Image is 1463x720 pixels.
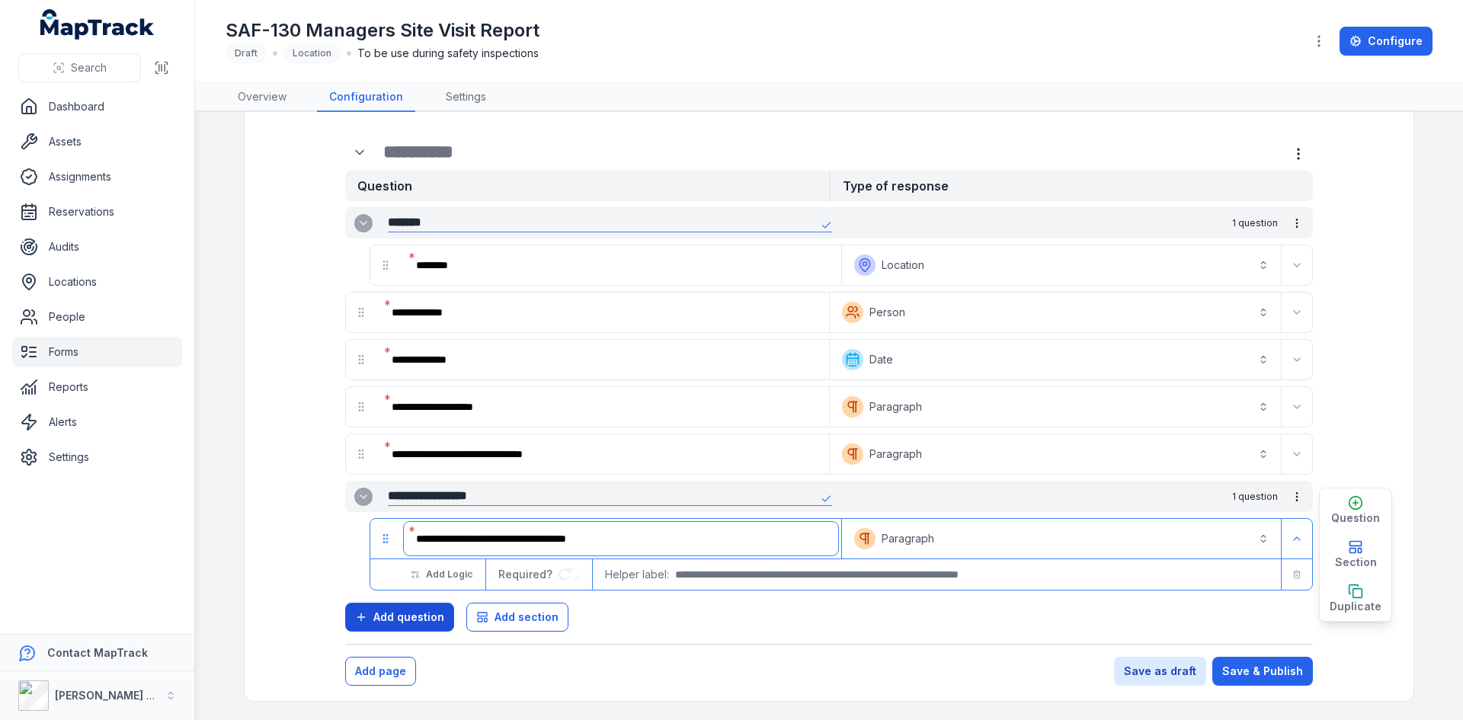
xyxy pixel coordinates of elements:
a: Settings [12,442,182,472]
input: :r223:-form-item-label [559,568,580,581]
a: Configuration [317,83,415,112]
button: Add question [345,603,454,632]
button: Paragraph [833,437,1278,471]
button: Expand [1285,442,1309,466]
div: drag [370,523,401,554]
div: :r1um:-form-item-label [379,296,826,329]
button: Date [833,343,1278,376]
span: Add Logic [426,568,472,581]
svg: drag [355,354,367,366]
h1: SAF-130 Managers Site Visit Report [226,18,539,43]
strong: Contact MapTrack [47,646,148,659]
button: Expand [1285,253,1309,277]
a: Forms [12,337,182,367]
span: To be use during safety inspections [357,46,539,61]
button: Expand [1285,526,1309,551]
button: Expand [354,488,373,506]
div: drag [370,250,401,280]
a: MapTrack [40,9,155,40]
a: People [12,302,182,332]
button: Add Logic [401,562,482,587]
button: Expand [1285,347,1309,372]
button: more-detail [1284,210,1310,236]
button: Person [833,296,1278,329]
button: Save & Publish [1212,657,1313,686]
button: Paragraph [833,390,1278,424]
a: Settings [434,83,498,112]
button: Paragraph [845,522,1278,555]
a: Assignments [12,162,182,192]
span: Required? [498,568,559,581]
strong: Type of response [829,171,1313,201]
svg: drag [379,533,392,545]
span: 1 question [1232,491,1278,503]
div: :r208:-form-item-label [379,390,826,424]
div: drag [346,439,376,469]
svg: drag [355,401,367,413]
button: Expand [345,138,374,167]
div: drag [346,297,376,328]
span: Section [1335,555,1377,570]
button: Save as draft [1114,657,1206,686]
span: Question [1331,510,1380,526]
button: Expand [1285,300,1309,325]
button: Section [1320,533,1391,577]
div: Draft [226,43,267,64]
span: Duplicate [1330,599,1381,614]
button: Expand [1285,395,1309,419]
div: Location [283,43,341,64]
strong: [PERSON_NAME] Group [55,689,180,702]
button: Add section [466,603,568,632]
button: Duplicate [1320,577,1391,621]
a: Reservations [12,197,182,227]
span: 1 question [1232,217,1278,229]
a: Configure [1340,27,1433,56]
svg: drag [355,306,367,318]
button: more-detail [1284,139,1313,168]
strong: Question [345,171,829,201]
a: Dashboard [12,91,182,122]
button: more-detail [1284,484,1310,510]
button: Expand [354,214,373,232]
svg: drag [355,448,367,460]
a: Reports [12,372,182,402]
div: :r1th:-form-item-label [345,138,377,167]
div: drag [346,392,376,422]
button: Location [845,248,1278,282]
span: Add section [495,610,559,625]
a: Audits [12,232,182,262]
a: Assets [12,126,182,157]
a: Alerts [12,407,182,437]
div: drag [346,344,376,375]
div: :r211:-form-item-label [379,437,826,471]
div: :r1vf:-form-item-label [379,343,826,376]
a: Overview [226,83,299,112]
a: Locations [12,267,182,297]
button: Question [1320,488,1391,533]
div: :r21u:-form-item-label [404,522,838,555]
span: Search [71,60,107,75]
button: Add page [345,657,416,686]
button: Search [18,53,141,82]
div: :r1tt:-form-item-label [404,248,838,282]
span: Add question [373,610,444,625]
svg: drag [379,259,392,271]
span: Helper label: [605,567,669,582]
